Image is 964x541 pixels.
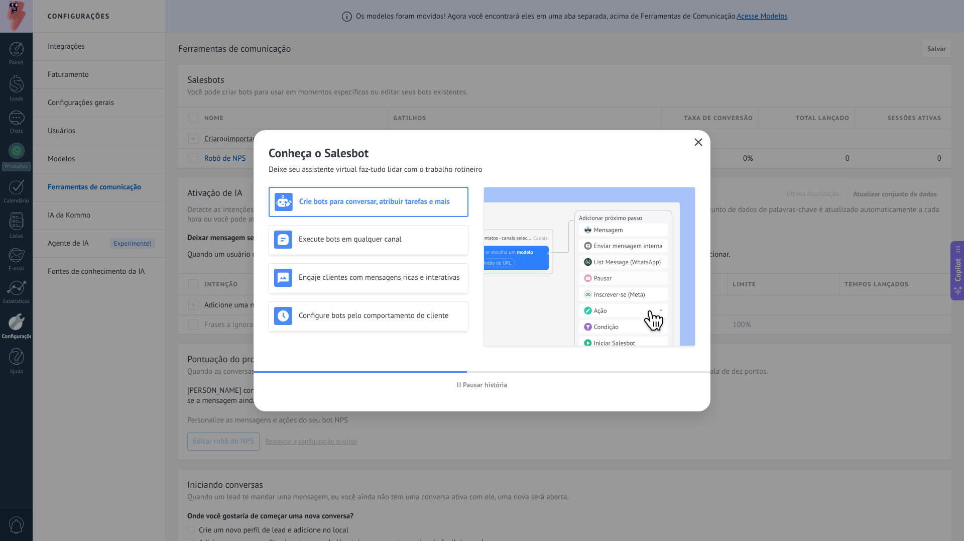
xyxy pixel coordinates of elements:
h3: Execute bots em qualquer canal [299,235,463,244]
h3: Engaje clientes com mensagens ricas e interativas [299,273,463,282]
h3: Configure bots pelo comportamento do cliente [299,311,463,320]
h2: Conheça o Salesbot [269,145,695,161]
span: Pausar história [463,381,508,388]
span: Deixe seu assistente virtual faz-tudo lidar com o trabalho rotineiro [269,165,483,175]
h3: Crie bots para conversar, atribuir tarefas e mais [299,197,462,206]
button: Pausar história [452,377,512,392]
